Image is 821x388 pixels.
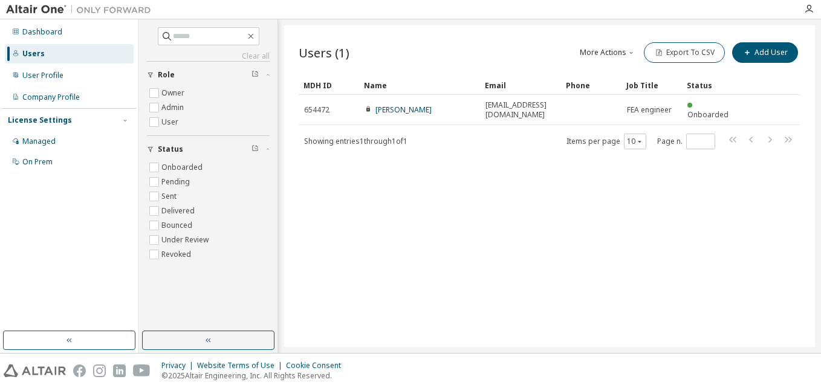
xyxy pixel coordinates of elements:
div: Phone [566,76,617,95]
div: Email [485,76,556,95]
label: Under Review [161,233,211,247]
div: Privacy [161,361,197,370]
span: Onboarded [687,109,729,120]
img: linkedin.svg [113,364,126,377]
div: Dashboard [22,27,62,37]
div: Users [22,49,45,59]
div: Name [364,76,475,95]
label: Pending [161,175,192,189]
div: Website Terms of Use [197,361,286,370]
img: facebook.svg [73,364,86,377]
label: Delivered [161,204,197,218]
div: Cookie Consent [286,361,348,370]
span: Clear filter [251,144,259,154]
button: Export To CSV [644,42,725,63]
button: Role [147,62,270,88]
img: altair_logo.svg [4,364,66,377]
span: Page n. [657,134,715,149]
p: © 2025 Altair Engineering, Inc. All Rights Reserved. [161,370,348,381]
button: More Actions [579,42,637,63]
button: 10 [627,137,643,146]
label: User [161,115,181,129]
button: Status [147,136,270,163]
div: User Profile [22,71,63,80]
label: Onboarded [161,160,205,175]
span: [EMAIL_ADDRESS][DOMAIN_NAME] [485,100,556,120]
span: Items per page [566,134,646,149]
button: Add User [732,42,798,63]
label: Bounced [161,218,195,233]
span: Showing entries 1 through 1 of 1 [304,136,407,146]
label: Owner [161,86,187,100]
label: Admin [161,100,186,115]
div: Company Profile [22,92,80,102]
a: [PERSON_NAME] [375,105,432,115]
div: Job Title [626,76,677,95]
span: FEA engineer [627,105,672,115]
a: Clear all [147,51,270,61]
div: MDH ID [303,76,354,95]
span: Role [158,70,175,80]
span: Clear filter [251,70,259,80]
span: Status [158,144,183,154]
span: 654472 [304,105,329,115]
div: Status [687,76,738,95]
label: Sent [161,189,179,204]
div: On Prem [22,157,53,167]
img: youtube.svg [133,364,151,377]
div: License Settings [8,115,72,125]
label: Revoked [161,247,193,262]
span: Users (1) [299,44,349,61]
img: instagram.svg [93,364,106,377]
img: Altair One [6,4,157,16]
div: Managed [22,137,56,146]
